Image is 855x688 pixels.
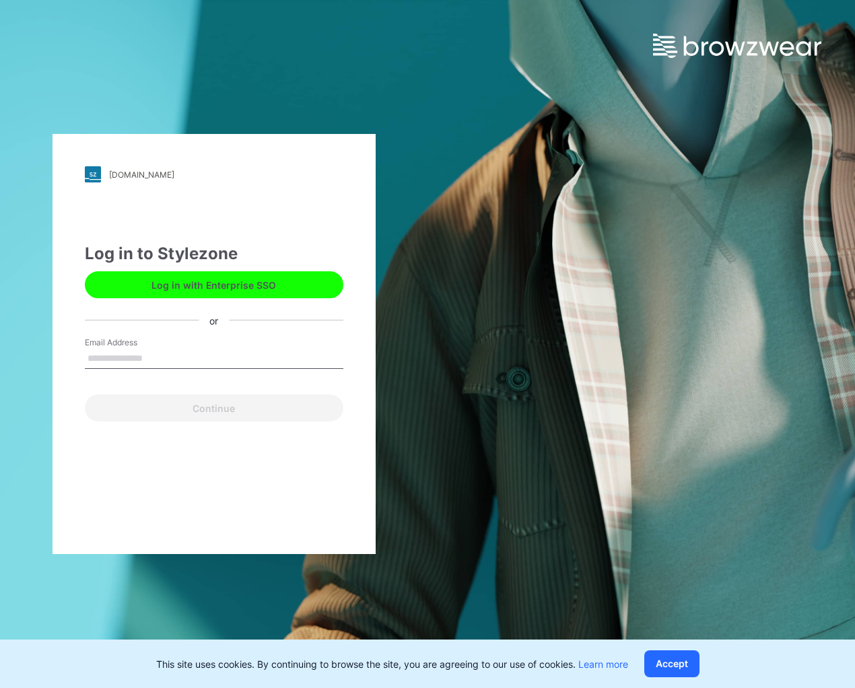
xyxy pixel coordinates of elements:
button: Log in with Enterprise SSO [85,271,343,298]
a: [DOMAIN_NAME] [85,166,343,182]
p: This site uses cookies. By continuing to browse the site, you are agreeing to our use of cookies. [156,657,628,671]
div: [DOMAIN_NAME] [109,170,174,180]
div: or [199,313,229,327]
img: stylezone-logo.562084cfcfab977791bfbf7441f1a819.svg [85,166,101,182]
label: Email Address [85,337,179,349]
a: Learn more [578,658,628,670]
div: Log in to Stylezone [85,242,343,266]
img: browzwear-logo.e42bd6dac1945053ebaf764b6aa21510.svg [653,34,821,58]
button: Accept [644,650,699,677]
